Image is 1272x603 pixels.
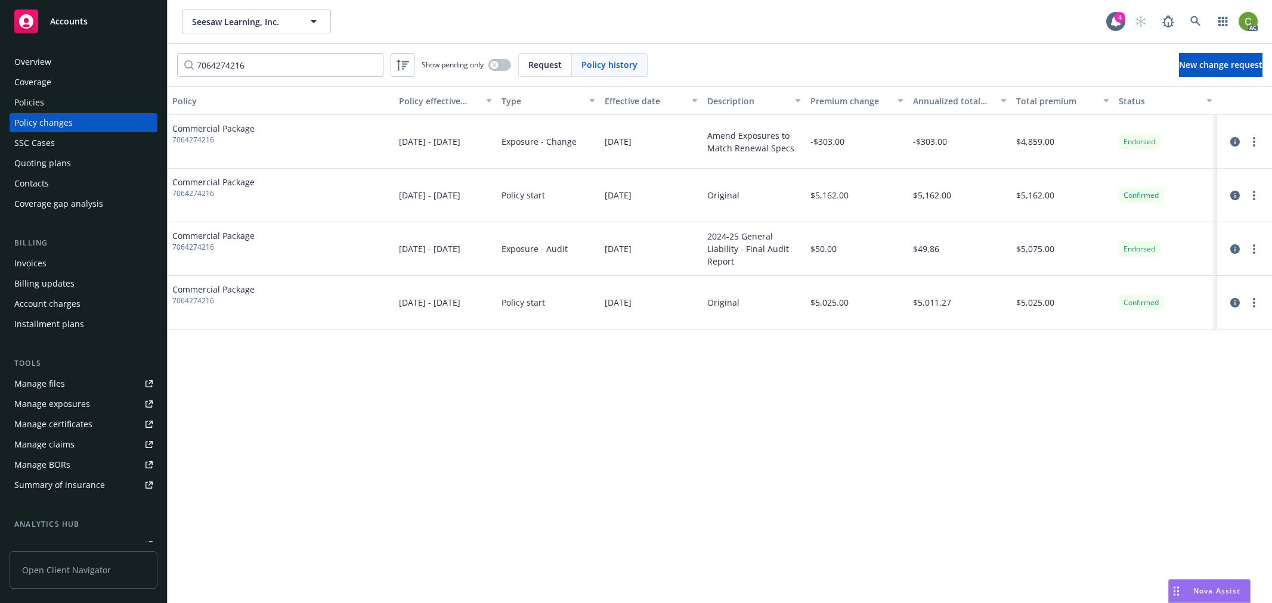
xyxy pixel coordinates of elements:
[810,189,849,201] span: $5,162.00
[502,243,568,255] span: Exposure - Audit
[1247,135,1261,149] a: more
[806,86,909,115] button: Premium change
[605,135,632,148] span: [DATE]
[14,254,47,273] div: Invoices
[10,274,157,293] a: Billing updates
[14,174,49,193] div: Contacts
[502,135,577,148] span: Exposure - Change
[10,551,157,589] span: Open Client Navigator
[399,189,460,201] span: [DATE] - [DATE]
[10,518,157,530] div: Analytics hub
[14,154,71,173] div: Quoting plans
[10,254,157,273] a: Invoices
[707,296,739,309] div: Original
[1129,10,1153,33] a: Start snowing
[1228,242,1242,256] a: circleInformation
[1228,188,1242,203] a: circleInformation
[1239,12,1258,31] img: photo
[10,5,157,38] a: Accounts
[14,455,70,474] div: Manage BORs
[10,52,157,72] a: Overview
[14,535,113,554] div: Loss summary generator
[1228,296,1242,310] a: circleInformation
[14,315,84,334] div: Installment plans
[172,135,255,145] span: 7064274216
[913,95,994,107] div: Annualized total premium change
[10,133,157,153] a: SSC Cases
[172,176,255,188] span: Commercial Package
[707,230,801,268] div: 2024-25 General Liability - Final Audit Report
[399,296,460,309] span: [DATE] - [DATE]
[810,95,891,107] div: Premium change
[1247,296,1261,310] a: more
[1114,86,1217,115] button: Status
[502,189,545,201] span: Policy start
[913,243,939,255] span: $49.86
[192,15,295,28] span: Seesaw Learning, Inc.
[172,188,255,199] span: 7064274216
[10,93,157,112] a: Policies
[177,53,383,77] input: Filter by keyword...
[600,86,703,115] button: Effective date
[172,242,255,253] span: 7064274216
[172,296,255,306] span: 7064274216
[1016,189,1054,201] span: $5,162.00
[172,122,255,135] span: Commercial Package
[399,95,479,107] div: Policy effective dates
[605,95,685,107] div: Effective date
[1016,95,1097,107] div: Total premium
[1179,59,1262,70] span: New change request
[1124,297,1159,308] span: Confirmed
[1228,135,1242,149] a: circleInformation
[422,60,484,70] span: Show pending only
[497,86,600,115] button: Type
[1184,10,1208,33] a: Search
[1115,12,1125,23] div: 4
[10,315,157,334] a: Installment plans
[14,294,81,313] div: Account charges
[702,86,806,115] button: Description
[1016,296,1054,309] span: $5,025.00
[1168,579,1251,603] button: Nova Assist
[172,95,389,107] div: Policy
[10,535,157,554] a: Loss summary generator
[394,86,497,115] button: Policy effective dates
[528,58,562,71] span: Request
[14,194,103,213] div: Coverage gap analysis
[10,394,157,414] a: Manage exposures
[908,86,1011,115] button: Annualized total premium change
[10,475,157,495] a: Summary of insurance
[605,296,632,309] span: [DATE]
[10,374,157,393] a: Manage files
[605,189,632,201] span: [DATE]
[10,194,157,213] a: Coverage gap analysis
[1169,580,1184,602] div: Drag to move
[1211,10,1235,33] a: Switch app
[172,283,255,296] span: Commercial Package
[1016,243,1054,255] span: $5,075.00
[14,274,75,293] div: Billing updates
[10,113,157,132] a: Policy changes
[1011,86,1115,115] button: Total premium
[1124,190,1159,201] span: Confirmed
[10,435,157,454] a: Manage claims
[1119,95,1199,107] div: Status
[1016,135,1054,148] span: $4,859.00
[10,358,157,369] div: Tools
[1193,586,1240,596] span: Nova Assist
[14,113,73,132] div: Policy changes
[707,95,788,107] div: Description
[10,154,157,173] a: Quoting plans
[14,73,51,92] div: Coverage
[707,189,739,201] div: Original
[1124,136,1155,147] span: Endorsed
[10,415,157,434] a: Manage certificates
[14,475,105,495] div: Summary of insurance
[10,73,157,92] a: Coverage
[913,296,951,309] span: $5,011.27
[581,58,637,71] span: Policy history
[1247,188,1261,203] a: more
[810,243,837,255] span: $50.00
[810,296,849,309] span: $5,025.00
